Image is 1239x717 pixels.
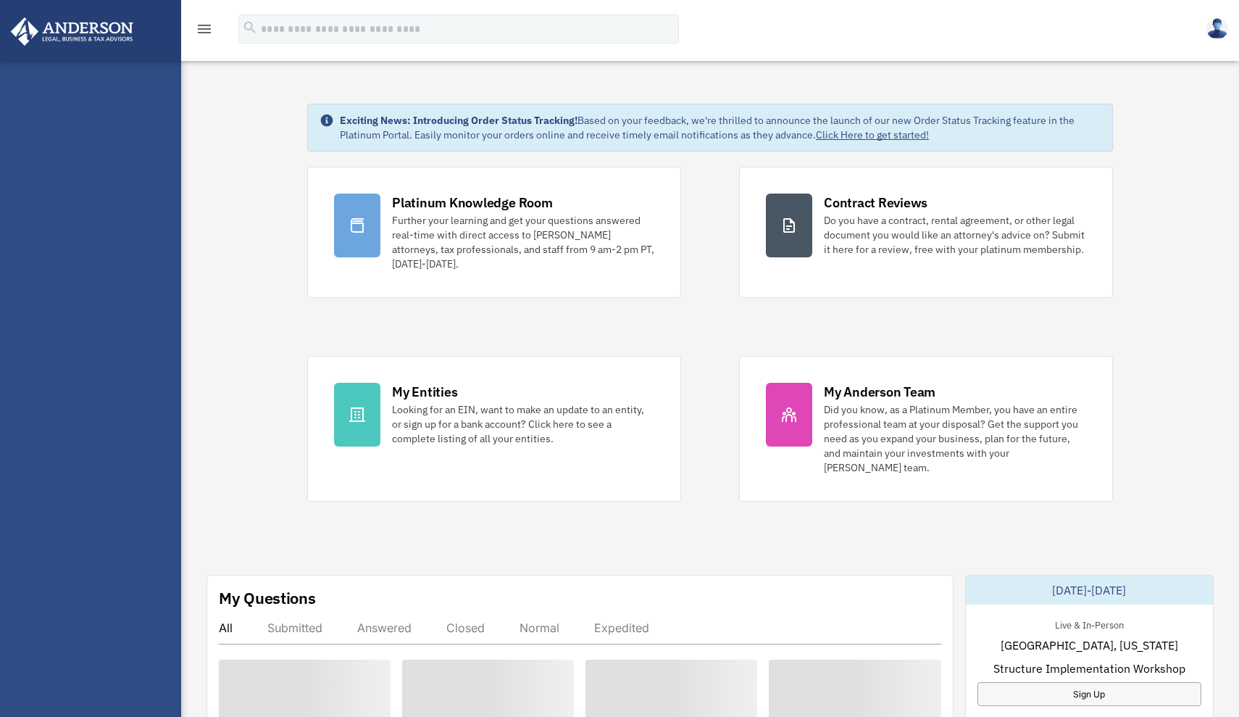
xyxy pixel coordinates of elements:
[824,383,935,401] div: My Anderson Team
[307,356,681,502] a: My Entities Looking for an EIN, want to make an update to an entity, or sign up for a bank accoun...
[739,356,1113,502] a: My Anderson Team Did you know, as a Platinum Member, you have an entire professional team at your...
[392,402,654,446] div: Looking for an EIN, want to make an update to an entity, or sign up for a bank account? Click her...
[594,621,649,635] div: Expedited
[520,621,559,635] div: Normal
[993,660,1185,677] span: Structure Implementation Workshop
[1206,18,1228,39] img: User Pic
[824,213,1086,257] div: Do you have a contract, rental agreement, or other legal document you would like an attorney's ad...
[446,621,485,635] div: Closed
[816,128,929,141] a: Click Here to get started!
[392,213,654,271] div: Further your learning and get your questions answered real-time with direct access to [PERSON_NAM...
[966,576,1214,605] div: [DATE]-[DATE]
[392,383,457,401] div: My Entities
[219,587,316,609] div: My Questions
[242,20,258,36] i: search
[1043,616,1135,631] div: Live & In-Person
[357,621,412,635] div: Answered
[267,621,322,635] div: Submitted
[977,682,1202,706] a: Sign Up
[392,194,553,212] div: Platinum Knowledge Room
[196,25,213,38] a: menu
[219,621,233,635] div: All
[739,167,1113,298] a: Contract Reviews Do you have a contract, rental agreement, or other legal document you would like...
[340,113,1101,142] div: Based on your feedback, we're thrilled to announce the launch of our new Order Status Tracking fe...
[824,402,1086,475] div: Did you know, as a Platinum Member, you have an entire professional team at your disposal? Get th...
[7,17,138,46] img: Anderson Advisors Platinum Portal
[196,20,213,38] i: menu
[1001,637,1178,654] span: [GEOGRAPHIC_DATA], [US_STATE]
[340,114,577,127] strong: Exciting News: Introducing Order Status Tracking!
[824,194,927,212] div: Contract Reviews
[307,167,681,298] a: Platinum Knowledge Room Further your learning and get your questions answered real-time with dire...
